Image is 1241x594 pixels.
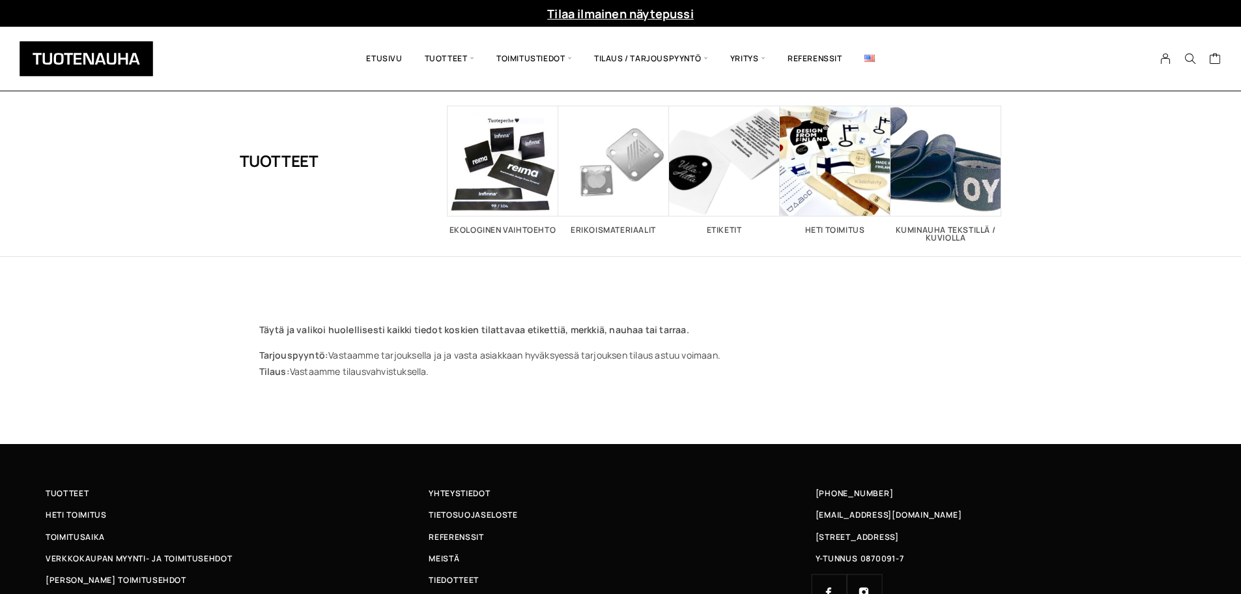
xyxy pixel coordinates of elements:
[429,552,459,565] span: Meistä
[429,486,490,500] span: Yhteystiedot
[46,552,232,565] span: Verkkokaupan myynti- ja toimitusehdot
[46,508,107,522] span: Heti toimitus
[429,508,517,522] span: Tietosuojaseloste
[891,226,1001,242] h2: Kuminauha tekstillä / kuviolla
[355,37,413,81] a: Etusivu
[669,106,780,234] a: Visit product category Etiketit
[46,530,105,544] span: Toimitusaika
[864,55,875,62] img: English
[448,226,558,234] h2: Ekologinen vaihtoehto
[485,37,583,81] span: Toimitustiedot
[259,349,329,361] strong: Tarjouspyyntö:
[429,530,812,544] a: Referenssit
[816,552,904,565] span: Y-TUNNUS 0870091-7
[259,323,689,336] strong: Täytä ja valikoi huolellisesti kaikki tiedot koskien tilattavaa etikettiä, merkkiä, nauhaa tai ta...
[547,6,694,22] a: Tilaa ilmainen näytepussi
[20,41,153,76] img: Tuotenauha Oy
[429,530,483,544] span: Referenssit
[46,486,89,500] span: Tuotteet
[816,486,894,500] a: [PHONE_NUMBER]
[429,573,479,587] span: Tiedotteet
[429,552,812,565] a: Meistä
[780,106,891,234] a: Visit product category Heti toimitus
[429,573,812,587] a: Tiedotteet
[46,486,429,500] a: Tuotteet
[719,37,777,81] span: Yritys
[429,508,812,522] a: Tietosuojaseloste
[259,365,290,378] strong: Tilaus:
[240,106,319,216] h1: Tuotteet
[816,530,899,544] span: [STREET_ADDRESS]
[780,226,891,234] h2: Heti toimitus
[777,37,853,81] a: Referenssit
[558,226,669,234] h2: Erikoismateriaalit
[46,573,186,587] span: [PERSON_NAME] toimitusehdot
[46,552,429,565] a: Verkkokaupan myynti- ja toimitusehdot
[891,106,1001,242] a: Visit product category Kuminauha tekstillä / kuviolla
[1153,53,1178,65] a: My Account
[1209,52,1221,68] a: Cart
[669,226,780,234] h2: Etiketit
[46,530,429,544] a: Toimitusaika
[448,106,558,234] a: Visit product category Ekologinen vaihtoehto
[1178,53,1203,65] button: Search
[46,508,429,522] a: Heti toimitus
[583,37,719,81] span: Tilaus / Tarjouspyyntö
[259,347,982,379] p: Vastaamme tarjouksella ja ja vasta asiakkaan hyväksyessä tarjouksen tilaus astuu voimaan. Vastaam...
[414,37,485,81] span: Tuotteet
[816,508,962,522] a: [EMAIL_ADDRESS][DOMAIN_NAME]
[46,573,429,587] a: [PERSON_NAME] toimitusehdot
[429,486,812,500] a: Yhteystiedot
[558,106,669,234] a: Visit product category Erikoismateriaalit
